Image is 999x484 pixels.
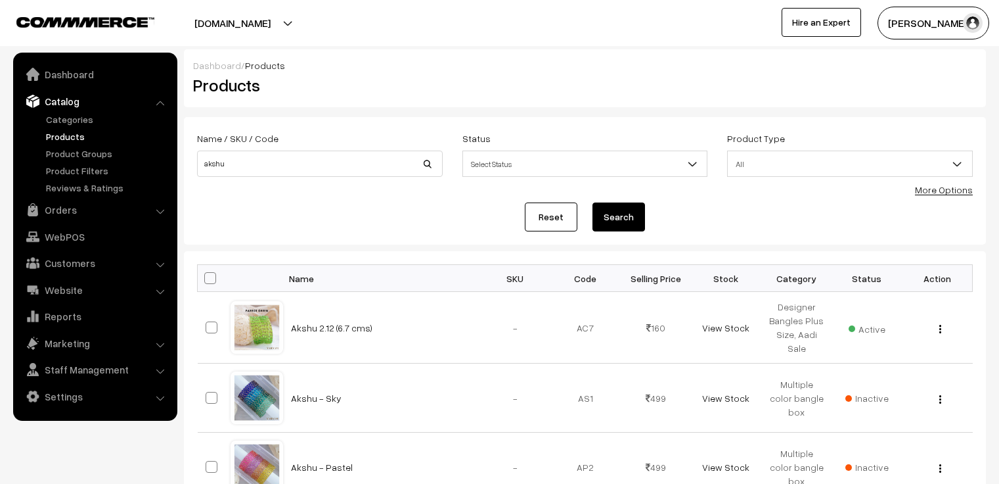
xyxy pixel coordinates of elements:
span: Active [849,319,885,336]
button: Search [592,203,645,231]
th: SKU [480,265,550,292]
button: [PERSON_NAME] [877,7,989,39]
th: Category [761,265,832,292]
th: Status [832,265,902,292]
a: Products [43,130,173,143]
a: Staff Management [16,358,173,381]
td: AC7 [550,292,621,364]
a: Reviews & Ratings [43,181,173,195]
th: Selling Price [621,265,691,292]
a: Reports [16,304,173,328]
span: All [728,153,972,176]
a: Product Filters [43,164,173,178]
input: Name / SKU / Code [197,151,443,177]
span: Select Status [462,151,708,177]
th: Action [902,265,972,292]
a: Catalog [16,89,173,113]
a: View Stock [702,322,749,333]
img: COMMMERCE [16,17,154,27]
label: Name / SKU / Code [197,132,278,145]
a: Orders [16,198,173,222]
th: Stock [691,265,761,292]
span: All [727,151,973,177]
img: Menu [939,464,941,473]
a: Hire an Expert [782,8,861,37]
a: More Options [915,184,973,195]
h2: Products [193,75,441,95]
span: Products [245,60,285,71]
a: Settings [16,385,173,408]
a: Akshu 2.12 (6.7 cms) [291,322,372,333]
a: Customers [16,251,173,275]
img: user [963,13,983,33]
label: Status [462,132,491,145]
span: Select Status [463,153,707,176]
a: Categories [43,112,173,126]
a: Akshu - Sky [291,393,342,404]
span: Inactive [845,391,889,405]
a: Product Groups [43,147,173,160]
a: View Stock [702,462,749,473]
a: COMMMERCE [16,13,131,29]
a: Dashboard [16,62,173,86]
label: Product Type [727,132,785,145]
td: - [480,364,550,433]
a: Marketing [16,331,173,355]
span: Inactive [845,460,889,474]
th: Code [550,265,621,292]
div: / [193,59,977,72]
a: Reset [525,203,577,231]
th: Name [283,265,480,292]
td: Multiple color bangle box [761,364,832,433]
img: Menu [939,395,941,404]
a: Dashboard [193,60,241,71]
td: 499 [621,364,691,433]
td: Designer Bangles Plus Size, Aadi Sale [761,292,832,364]
td: AS1 [550,364,621,433]
a: View Stock [702,393,749,404]
a: Akshu - Pastel [291,462,353,473]
td: 160 [621,292,691,364]
td: - [480,292,550,364]
a: WebPOS [16,225,173,249]
button: [DOMAIN_NAME] [148,7,317,39]
img: Menu [939,325,941,333]
a: Website [16,278,173,302]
